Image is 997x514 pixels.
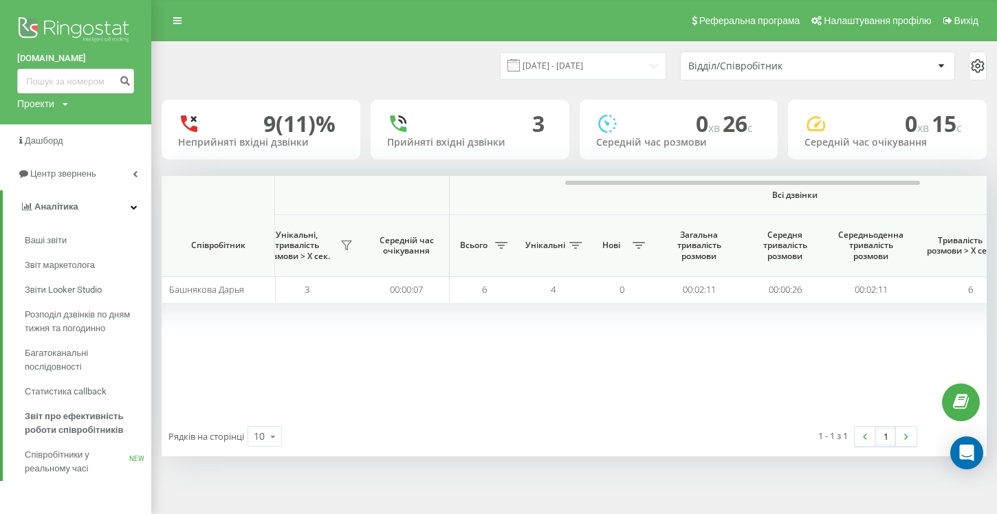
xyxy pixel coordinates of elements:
[457,240,491,251] span: Всього
[169,283,244,295] span: Башнякова Дарья
[25,283,102,297] span: Звіти Looker Studio
[532,111,545,137] div: 3
[17,52,134,65] a: [DOMAIN_NAME]
[364,276,450,303] td: 00:00:07
[875,427,896,446] a: 1
[17,97,54,111] div: Проекти
[525,240,565,251] span: Унікальні
[666,230,732,262] span: Загальна тривалість розмови
[723,109,753,138] span: 26
[25,341,151,379] a: Багатоканальні послідовності
[699,15,800,26] span: Реферальна програма
[305,283,309,295] span: 3
[374,235,439,256] span: Середній час очікування
[25,135,63,146] span: Дашборд
[25,346,144,374] span: Багатоканальні послідовності
[17,69,134,93] input: Пошук за номером
[25,278,151,302] a: Звіти Looker Studio
[263,111,336,137] div: 9 (11)%
[696,109,723,138] span: 0
[3,190,151,223] a: Аналiтика
[25,410,144,437] span: Звіт про ефективність роботи співробітників
[828,276,914,303] td: 00:02:11
[25,385,107,399] span: Статистика callback
[742,276,828,303] td: 00:00:26
[968,283,973,295] span: 6
[752,230,818,262] span: Середня тривалість розмови
[25,302,151,341] a: Розподіл дзвінків по дням тижня та погодинно
[594,240,628,251] span: Нові
[25,443,151,481] a: Співробітники у реальному часіNEW
[254,429,265,443] div: 10
[708,120,723,135] span: хв
[838,230,903,262] span: Середньоденна тривалість розмови
[950,436,983,469] div: Open Intercom Messenger
[656,276,742,303] td: 00:02:11
[917,120,932,135] span: хв
[954,15,978,26] span: Вихід
[173,240,263,251] span: Співробітник
[596,137,762,148] div: Середній час розмови
[25,253,151,278] a: Звіт маркетолога
[688,60,853,72] div: Відділ/Співробітник
[747,120,753,135] span: c
[178,137,344,148] div: Неприйняті вхідні дзвінки
[25,379,151,404] a: Статистика callback
[956,120,962,135] span: c
[25,448,129,476] span: Співробітники у реальному часі
[25,404,151,443] a: Звіт про ефективність роботи співробітників
[905,109,932,138] span: 0
[25,234,67,247] span: Ваші звіти
[34,201,78,212] span: Аналiтика
[551,283,556,295] span: 4
[25,308,144,335] span: Розподіл дзвінків по дням тижня та погодинно
[620,283,624,295] span: 0
[804,137,970,148] div: Середній час очікування
[25,228,151,253] a: Ваші звіти
[168,430,244,443] span: Рядків на сторінці
[482,283,487,295] span: 6
[387,137,553,148] div: Прийняті вхідні дзвінки
[932,109,962,138] span: 15
[824,15,931,26] span: Налаштування профілю
[257,230,336,262] span: Унікальні, тривалість розмови > Х сек.
[25,258,95,272] span: Звіт маркетолога
[17,14,134,48] img: Ringostat logo
[30,168,96,179] span: Центр звернень
[818,429,848,443] div: 1 - 1 з 1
